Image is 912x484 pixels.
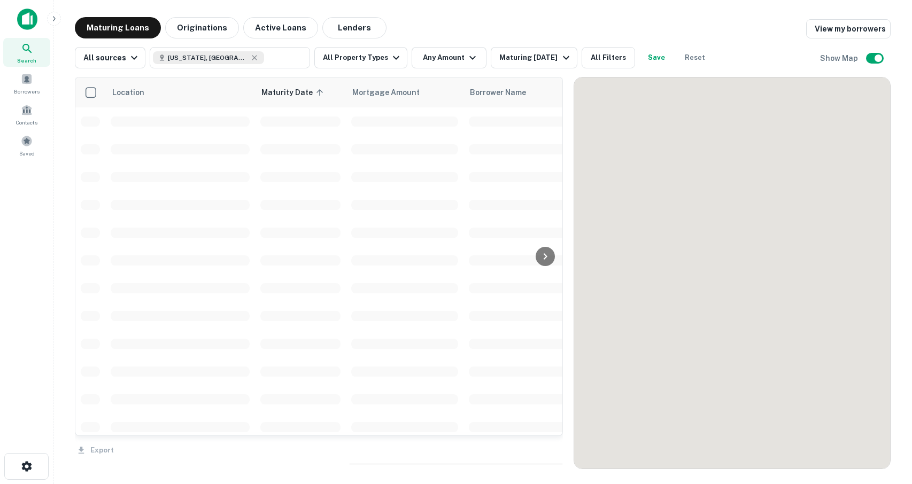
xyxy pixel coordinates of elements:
[678,47,712,68] button: Reset
[463,77,581,107] th: Borrower Name
[314,47,407,68] button: All Property Types
[168,53,248,63] span: [US_STATE], [GEOGRAPHIC_DATA], [GEOGRAPHIC_DATA]
[243,17,318,38] button: Active Loans
[3,69,50,98] a: Borrowers
[19,149,35,158] span: Saved
[16,118,37,127] span: Contacts
[491,47,577,68] button: Maturing [DATE]
[83,51,141,64] div: All sources
[75,17,161,38] button: Maturing Loans
[322,17,387,38] button: Lenders
[255,77,346,107] th: Maturity Date
[470,86,526,99] span: Borrower Name
[3,38,50,67] a: Search
[639,47,674,68] button: Save your search to get updates of matches that match your search criteria.
[859,399,912,450] iframe: Chat Widget
[3,131,50,160] a: Saved
[582,47,635,68] button: All Filters
[17,56,36,65] span: Search
[261,86,327,99] span: Maturity Date
[412,47,486,68] button: Any Amount
[17,9,37,30] img: capitalize-icon.png
[352,86,434,99] span: Mortgage Amount
[574,77,890,469] div: 0 0
[820,52,860,64] h6: Show Map
[14,87,40,96] span: Borrowers
[806,19,891,38] a: View my borrowers
[499,51,572,64] div: Maturing [DATE]
[165,17,239,38] button: Originations
[346,77,463,107] th: Mortgage Amount
[75,47,145,68] button: All sources
[3,100,50,129] a: Contacts
[112,86,144,99] span: Location
[105,77,255,107] th: Location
